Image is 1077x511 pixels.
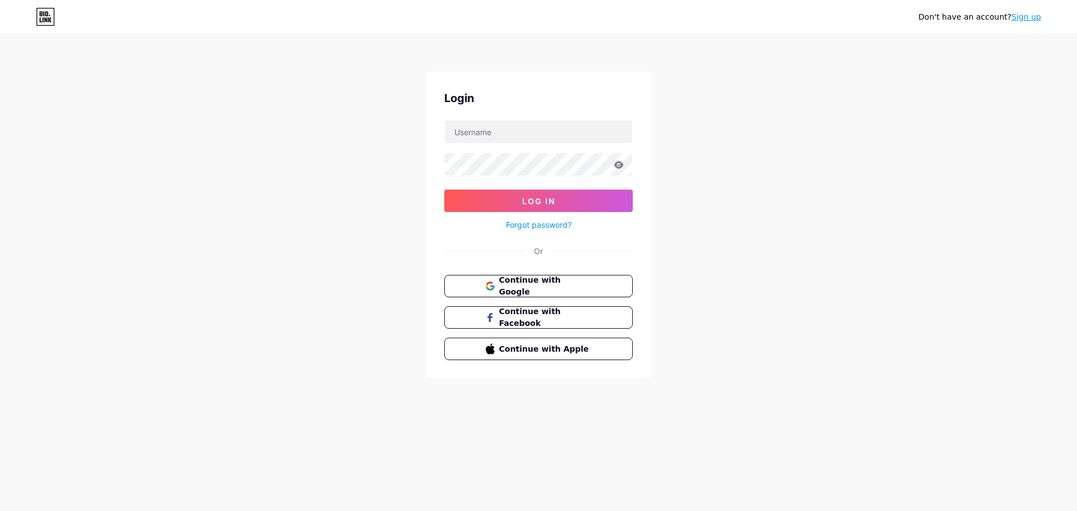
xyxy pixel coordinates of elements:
[445,121,632,143] input: Username
[506,219,572,231] a: Forgot password?
[444,190,633,212] button: Log In
[522,196,555,206] span: Log In
[444,306,633,329] button: Continue with Facebook
[499,343,592,355] span: Continue with Apple
[499,274,592,298] span: Continue with Google
[534,245,543,257] div: Or
[444,338,633,360] button: Continue with Apple
[1011,12,1041,21] a: Sign up
[444,90,633,107] div: Login
[918,11,1041,23] div: Don't have an account?
[499,306,592,329] span: Continue with Facebook
[444,275,633,297] button: Continue with Google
